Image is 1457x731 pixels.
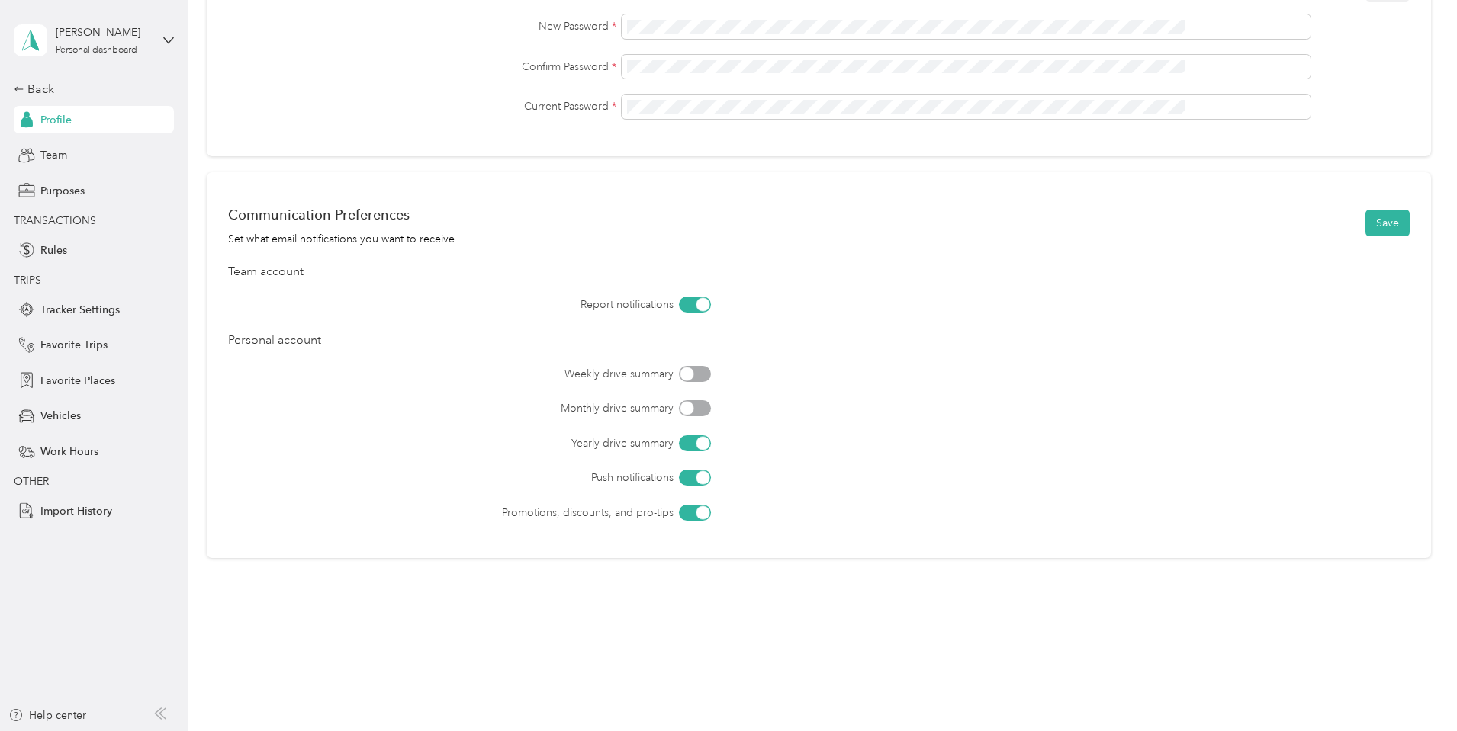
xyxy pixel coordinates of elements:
span: Profile [40,112,72,128]
label: Confirm Password [228,59,616,75]
span: Import History [40,503,112,519]
span: Team [40,147,67,163]
button: Save [1365,210,1410,236]
label: New Password [228,18,616,34]
label: Current Password [228,98,616,114]
span: Favorite Places [40,373,115,389]
span: Tracker Settings [40,302,120,318]
span: Favorite Trips [40,337,108,353]
button: Help center [8,707,86,723]
span: Work Hours [40,444,98,460]
iframe: Everlance-gr Chat Button Frame [1372,646,1457,731]
span: TRANSACTIONS [14,214,96,227]
div: Communication Preferences [228,207,458,223]
div: Back [14,80,166,98]
label: Weekly drive summary [314,366,674,382]
label: Report notifications [314,297,674,313]
label: Yearly drive summary [314,435,674,451]
div: Team account [228,263,1410,281]
span: Vehicles [40,408,81,424]
div: [PERSON_NAME] [56,24,151,40]
label: Monthly drive summary [314,400,674,416]
div: Personal dashboard [56,46,137,55]
span: OTHER [14,475,49,488]
div: Set what email notifications you want to receive. [228,231,458,247]
span: TRIPS [14,274,41,287]
label: Push notifications [314,470,674,486]
span: Rules [40,242,67,258]
label: Promotions, discounts, and pro-tips [314,505,674,521]
span: Purposes [40,183,85,199]
div: Personal account [228,332,1410,350]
